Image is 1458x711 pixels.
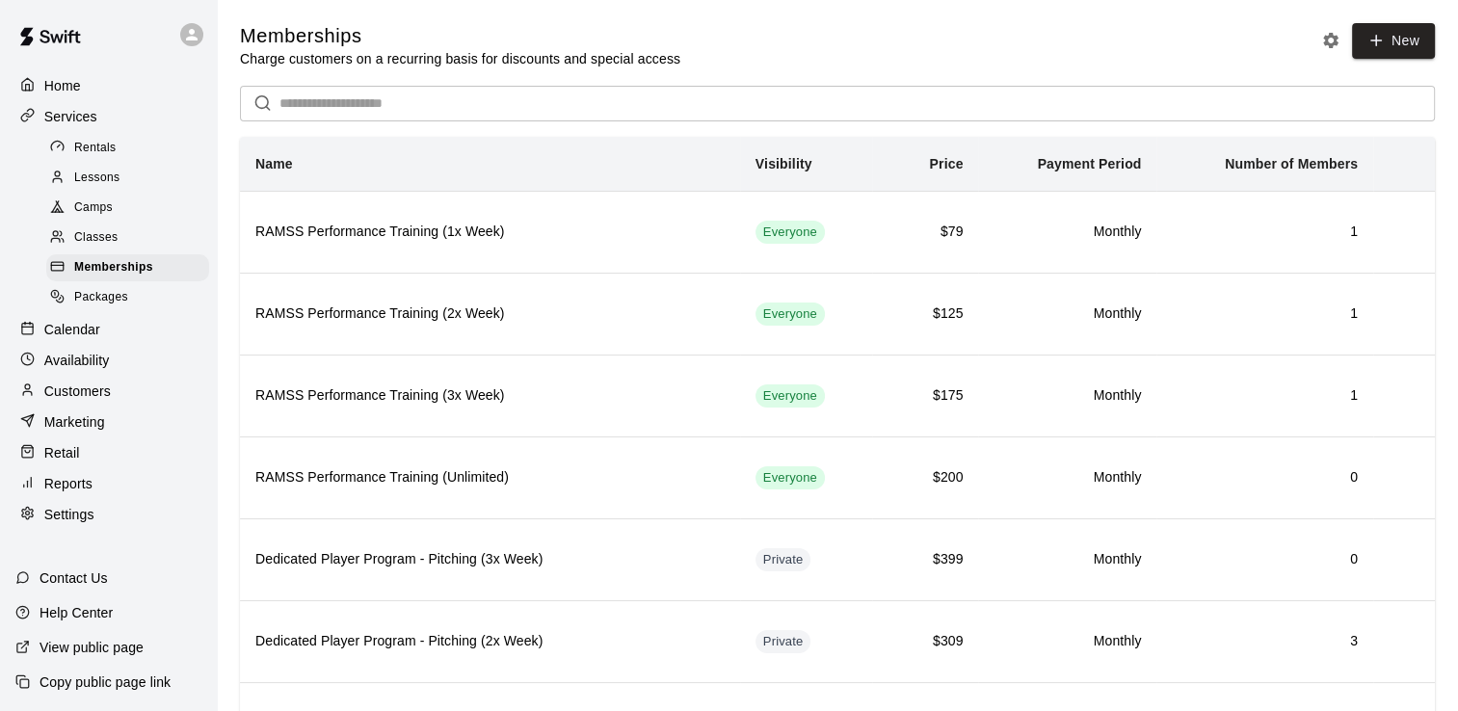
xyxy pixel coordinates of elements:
h6: 1 [1172,385,1358,407]
h6: $309 [888,631,963,652]
p: Contact Us [40,568,108,588]
span: Everyone [756,224,825,242]
div: This membership is visible to all customers [756,221,825,244]
h6: 3 [1172,631,1358,652]
h6: Monthly [994,467,1141,488]
a: Camps [46,194,217,224]
div: Rentals [46,135,209,162]
p: Settings [44,505,94,524]
div: Memberships [46,254,209,281]
h6: 1 [1172,222,1358,243]
a: Calendar [15,315,201,344]
a: Reports [15,469,201,498]
span: Everyone [756,305,825,324]
h6: 0 [1172,467,1358,488]
a: Home [15,71,201,100]
span: Packages [74,288,128,307]
h6: Dedicated Player Program - Pitching (2x Week) [255,631,725,652]
h6: Monthly [994,303,1141,325]
h6: $125 [888,303,963,325]
a: Settings [15,500,201,529]
span: Lessons [74,169,120,188]
div: Lessons [46,165,209,192]
span: Private [756,551,811,569]
h6: Monthly [994,549,1141,570]
a: Classes [46,224,217,253]
p: Marketing [44,412,105,432]
button: Memberships settings [1316,26,1345,55]
div: Camps [46,195,209,222]
h6: RAMSS Performance Training (1x Week) [255,222,725,243]
span: Camps [74,198,113,218]
b: Payment Period [1037,156,1141,171]
h6: Monthly [994,631,1141,652]
p: Help Center [40,603,113,622]
h6: $200 [888,467,963,488]
div: This membership is hidden from the memberships page [756,548,811,571]
div: This membership is visible to all customers [756,303,825,326]
h6: $175 [888,385,963,407]
span: Everyone [756,469,825,487]
p: View public page [40,638,144,657]
h6: RAMSS Performance Training (Unlimited) [255,467,725,488]
h5: Memberships [240,23,680,49]
p: Calendar [44,320,100,339]
span: Classes [74,228,118,248]
h6: Dedicated Player Program - Pitching (3x Week) [255,549,725,570]
span: Memberships [74,258,153,277]
h6: Monthly [994,385,1141,407]
p: Services [44,107,97,126]
a: Memberships [46,253,217,283]
p: Availability [44,351,110,370]
span: Private [756,633,811,651]
div: This membership is visible to all customers [756,466,825,489]
b: Visibility [756,156,812,171]
div: Classes [46,224,209,251]
b: Number of Members [1225,156,1358,171]
h6: Monthly [994,222,1141,243]
h6: 1 [1172,303,1358,325]
p: Copy public page link [40,672,171,692]
a: Availability [15,346,201,375]
div: This membership is visible to all customers [756,384,825,408]
h6: 0 [1172,549,1358,570]
h6: $399 [888,549,963,570]
h6: $79 [888,222,963,243]
h6: RAMSS Performance Training (2x Week) [255,303,725,325]
a: Marketing [15,408,201,436]
h6: RAMSS Performance Training (3x Week) [255,385,725,407]
p: Home [44,76,81,95]
b: Price [929,156,963,171]
a: Lessons [46,163,217,193]
a: Customers [15,377,201,406]
a: New [1352,23,1435,59]
p: Customers [44,382,111,401]
span: Everyone [756,387,825,406]
div: This membership is hidden from the memberships page [756,630,811,653]
p: Charge customers on a recurring basis for discounts and special access [240,49,680,68]
a: Retail [15,438,201,467]
span: Rentals [74,139,117,158]
a: Services [15,102,201,131]
p: Retail [44,443,80,462]
b: Name [255,156,293,171]
a: Packages [46,283,217,313]
p: Reports [44,474,93,493]
a: Rentals [46,133,217,163]
div: Packages [46,284,209,311]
